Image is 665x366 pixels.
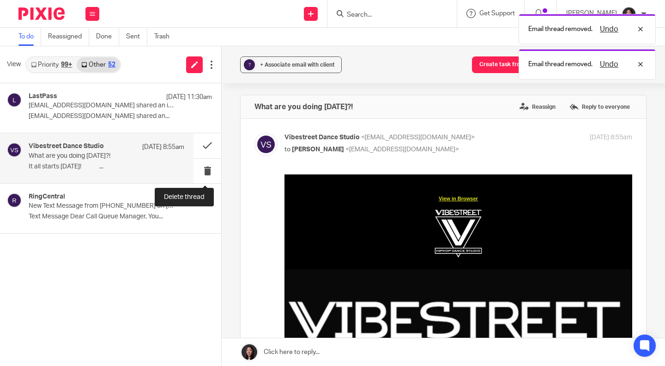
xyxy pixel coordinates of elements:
p: Text Message Dear Call Queue Manager, You... [29,213,212,221]
a: Other52 [77,57,120,72]
img: svg%3E [254,133,278,156]
a: Trash [154,28,176,46]
a: Sent [126,28,147,46]
p: New Text Message from [PHONE_NUMBER] on [DATE] 1:33 PM [29,202,175,210]
a: To do [18,28,41,46]
img: Vibestreet Dance Studio [149,34,199,85]
h4: What are you doing [DATE]?! [254,102,353,112]
img: Lili%20square.jpg [622,6,636,21]
span: [PERSON_NAME] [292,146,344,153]
p: What are you doing [DATE]?! [29,152,153,160]
p: [EMAIL_ADDRESS][DOMAIN_NAME] shared an item with you [29,102,175,110]
span: to [284,146,290,153]
span: <[EMAIL_ADDRESS][DOMAIN_NAME]> [345,146,459,153]
label: Reassign [517,100,558,114]
img: Pixie [18,7,65,20]
a: Priority99+ [26,57,77,72]
span: + Associate email with client [260,62,335,68]
div: 52 [108,62,115,68]
h4: Vibestreet Dance Studio [29,143,104,150]
p: [DATE] [193,193,212,202]
span: Vibestreet Dance Studio [284,134,360,141]
p: It all starts [DATE]! ͏ ͏ ͏ ͏ ͏ ͏ ͏ ͏ ͏ ͏ ͏ ͏ ͏... [29,163,184,171]
p: [EMAIL_ADDRESS][DOMAIN_NAME] shared an... [29,112,212,120]
span: <[EMAIL_ADDRESS][DOMAIN_NAME]> [361,134,475,141]
div: 99+ [61,62,72,68]
p: [DATE] 11:30am [166,93,212,102]
p: Email thread removed. [528,25,592,34]
a: View in Browser [154,21,193,27]
button: ? + Associate email with client [240,56,342,73]
p: [DATE] 8:55am [590,133,632,143]
p: [DATE] 8:55am [142,143,184,152]
h4: RingCentral [29,193,65,201]
div: ? [244,59,255,70]
p: ❕[DATE]❕ [150,272,198,285]
a: Done [96,28,119,46]
label: Reply to everyone [567,100,632,114]
img: svg%3E [7,93,22,107]
button: Undo [597,24,621,35]
p: Email thread removed. [528,60,592,69]
img: svg%3E [7,143,22,157]
h4: LastPass [29,93,57,100]
a: Reassigned [48,28,89,46]
img: svg%3E [7,193,22,208]
button: Undo [597,59,621,70]
span: View [7,60,21,69]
